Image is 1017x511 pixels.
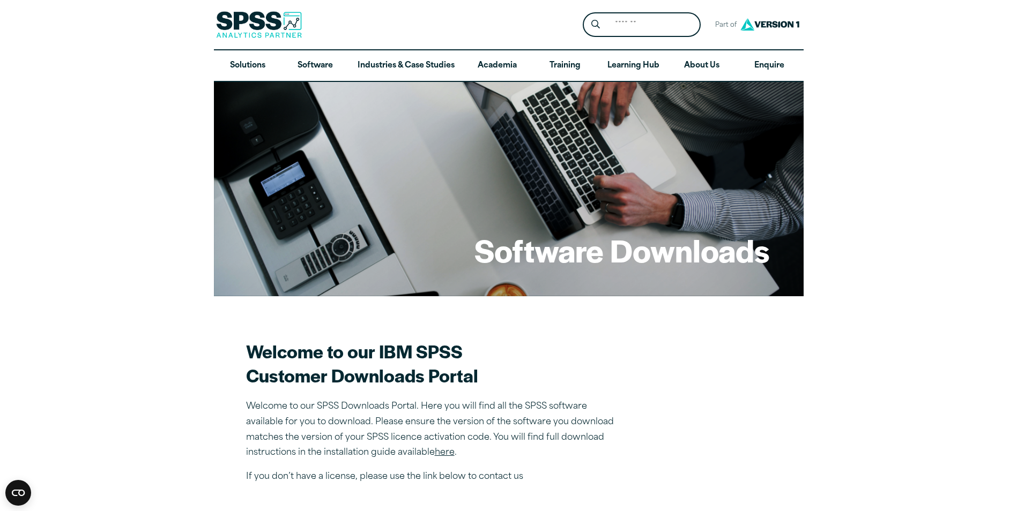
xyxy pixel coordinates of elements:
[281,50,349,81] a: Software
[214,50,804,81] nav: Desktop version of site main menu
[591,20,600,29] svg: Search magnifying glass icon
[5,480,31,506] button: Open CMP widget
[709,18,738,33] span: Part of
[583,12,701,37] form: Site Header Search Form
[246,469,621,485] p: If you don’t have a license, please use the link below to contact us
[216,11,302,38] img: SPSS Analytics Partner
[585,15,605,35] button: Search magnifying glass icon
[531,50,598,81] a: Training
[246,399,621,461] p: Welcome to our SPSS Downloads Portal. Here you will find all the SPSS software available for you ...
[599,50,668,81] a: Learning Hub
[214,50,281,81] a: Solutions
[738,14,802,34] img: Version1 Logo
[474,229,769,271] h1: Software Downloads
[349,50,463,81] a: Industries & Case Studies
[246,339,621,387] h2: Welcome to our IBM SPSS Customer Downloads Portal
[668,50,736,81] a: About Us
[463,50,531,81] a: Academia
[435,448,455,457] a: here
[736,50,803,81] a: Enquire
